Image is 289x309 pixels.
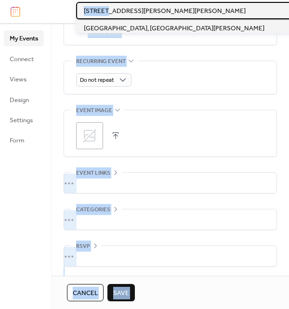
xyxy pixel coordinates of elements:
div: ••• [64,209,276,230]
img: logo [11,6,20,17]
span: Do not repeat [80,75,114,86]
span: Event image [76,106,112,116]
span: RSVP [76,242,90,251]
span: Settings [10,116,33,125]
div: ••• [64,246,276,266]
a: Connect [4,51,44,66]
span: My Events [10,34,38,43]
span: [STREET_ADDRESS][PERSON_NAME][PERSON_NAME] [84,6,246,16]
span: [GEOGRAPHIC_DATA], [GEOGRAPHIC_DATA][PERSON_NAME] [84,24,264,33]
a: Settings [4,112,44,128]
div: ; [76,122,103,149]
span: Design [10,95,29,105]
div: ••• [64,173,276,193]
span: Views [10,75,26,84]
span: Save [113,288,129,298]
a: Form [4,132,44,148]
a: Views [4,71,44,87]
span: Recurring event [76,56,126,66]
span: Event links [76,168,110,178]
span: Connect [10,54,34,64]
button: Cancel [67,284,104,301]
a: My Events [4,30,44,46]
button: Save [107,284,135,301]
span: Categories [76,205,110,215]
span: Form [10,136,25,145]
span: Cancel [73,288,98,298]
a: Design [4,92,44,107]
span: Hide end time [88,28,122,38]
